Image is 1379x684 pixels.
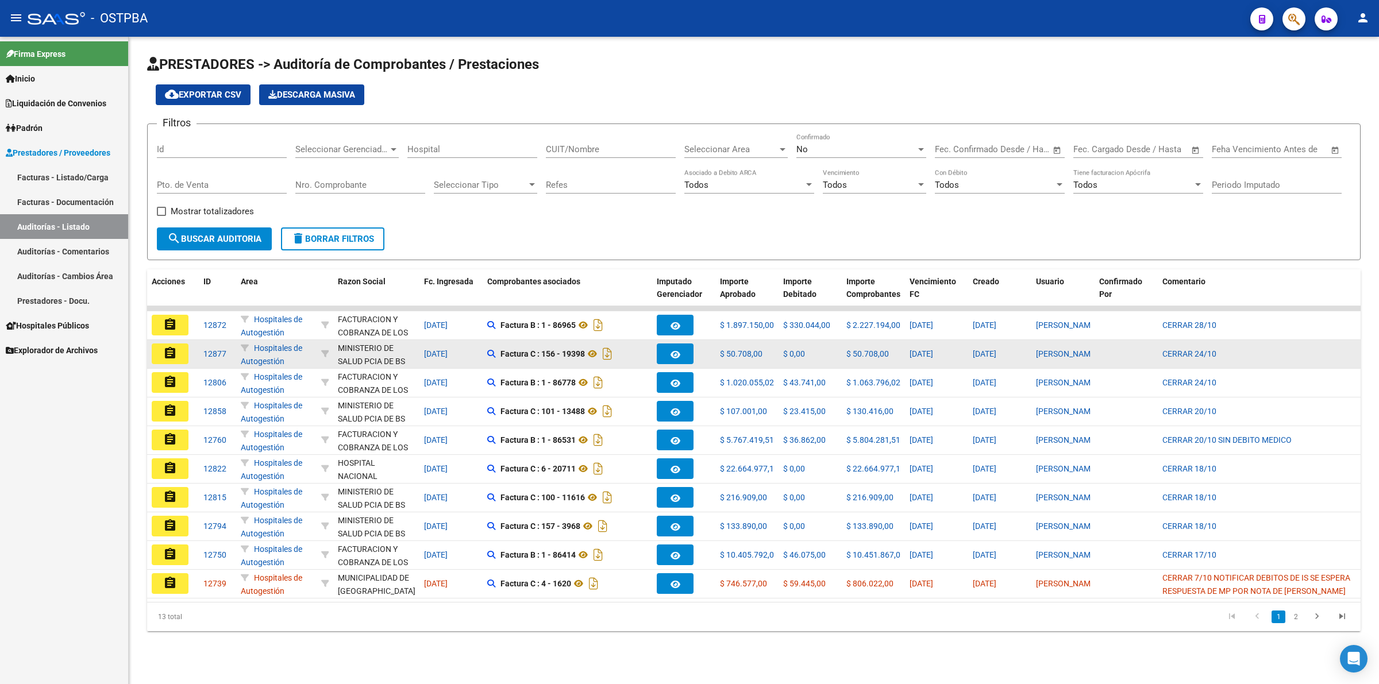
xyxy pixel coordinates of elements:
span: 12815 [203,493,226,502]
span: [DATE] [910,493,933,502]
mat-icon: assignment [163,547,177,561]
span: CERRAR 7/10 NOTIFICAR DEBITOS DE IS SE ESPERA RESPUESTA DE MP POR NOTA DE [PERSON_NAME] [1162,573,1350,596]
strong: Factura B : 1 - 86965 [500,320,576,330]
span: $ 1.063.796,02 [846,378,900,387]
strong: Factura C : 4 - 1620 [500,579,571,588]
datatable-header-cell: Razon Social [333,269,419,320]
span: Vencimiento FC [910,277,956,299]
span: [DATE] [910,435,933,445]
i: Descargar documento [595,517,610,535]
span: [DATE] [424,464,448,473]
span: Hospitales de Autogestión [241,458,302,481]
app-download-masive: Descarga masiva de comprobantes (adjuntos) [259,84,364,105]
mat-icon: assignment [163,404,177,418]
span: Confirmado Por [1099,277,1142,299]
span: [DATE] [910,320,933,330]
div: MINISTERIO DE SALUD PCIA DE BS AS [338,399,415,438]
span: 12750 [203,550,226,559]
span: Liquidación de Convenios [6,97,106,110]
span: $ 0,00 [783,464,805,473]
datatable-header-cell: Importe Aprobado [715,269,779,320]
strong: Factura C : 157 - 3968 [500,521,580,531]
a: go to first page [1221,610,1243,623]
span: Hospitales de Autogestión [241,430,302,452]
span: [DATE] [910,521,933,531]
span: [DATE] [973,464,996,473]
span: 12822 [203,464,226,473]
span: $ 22.664.977,18 [846,464,905,473]
button: Borrar Filtros [281,227,384,250]
span: $ 5.804.281,51 [846,435,900,445]
datatable-header-cell: Acciones [147,269,199,320]
span: CERRAR 20/10 [1162,407,1216,416]
span: Importe Comprobantes [846,277,900,299]
div: - 30626983398 [338,514,415,538]
span: Importe Debitado [783,277,816,299]
i: Descargar documento [591,431,606,449]
span: PRESTADORES -> Auditoría de Comprobantes / Prestaciones [147,56,539,72]
div: 13 total [147,602,388,631]
span: $ 746.577,00 [720,579,767,588]
div: - 30715497456 [338,313,415,337]
span: [DATE] [910,579,933,588]
span: $ 36.862,00 [783,435,826,445]
span: CERRAR 28/10 [1162,320,1216,330]
span: Hospitales de Autogestión [241,573,302,596]
div: FACTURACION Y COBRANZA DE LOS EFECTORES PUBLICOS S.E. [338,370,415,423]
span: [DATE] [424,579,448,588]
span: CERRAR 24/10 [1162,349,1216,358]
span: [DATE] [424,435,448,445]
span: $ 50.708,00 [720,349,762,358]
strong: Factura C : 100 - 11616 [500,493,585,502]
span: Descarga Masiva [268,90,355,100]
span: Seleccionar Gerenciador [295,144,388,154]
span: $ 22.664.977,18 [720,464,779,473]
div: MINISTERIO DE SALUD PCIA DE BS AS [338,514,415,553]
span: ID [203,277,211,286]
li: page 2 [1287,607,1304,627]
span: Prestadores / Proveedores [6,146,110,159]
span: 12858 [203,407,226,416]
span: $ 46.075,00 [783,550,826,559]
span: $ 10.451.867,06 [846,550,905,559]
span: Hospitales de Autogestión [241,516,302,538]
span: 12794 [203,521,226,531]
a: 2 [1289,610,1303,623]
mat-icon: search [167,231,181,245]
span: $ 130.416,00 [846,407,893,416]
mat-icon: cloud_download [165,87,179,101]
span: Todos [823,180,847,190]
span: [PERSON_NAME] [1036,407,1097,416]
datatable-header-cell: ID [199,269,236,320]
span: Hospitales de Autogestión [241,372,302,395]
span: $ 23.415,00 [783,407,826,416]
div: MINISTERIO DE SALUD PCIA DE BS AS [338,485,415,524]
mat-icon: assignment [163,375,177,389]
span: 12760 [203,435,226,445]
mat-icon: assignment [163,490,177,504]
span: Hospitales de Autogestión [241,315,302,337]
span: [DATE] [973,349,996,358]
div: FACTURACION Y COBRANZA DE LOS EFECTORES PUBLICOS S.E. [338,313,415,365]
div: - 30715497456 [338,370,415,395]
span: CERRAR 18/10 [1162,493,1216,502]
span: [PERSON_NAME] [1036,521,1097,531]
span: Imputado Gerenciador [657,277,702,299]
div: MUNICIPALIDAD DE [GEOGRAPHIC_DATA] [338,571,415,598]
span: Seleccionar Tipo [434,180,527,190]
span: $ 107.001,00 [720,407,767,416]
div: - 30715497456 [338,543,415,567]
div: HOSPITAL NACIONAL PROFESOR [PERSON_NAME] [338,457,415,509]
input: Fecha inicio [935,144,981,154]
span: [DATE] [973,435,996,445]
span: 12872 [203,320,226,330]
a: 1 [1272,610,1285,623]
i: Descargar documento [600,345,615,363]
span: 12877 [203,349,226,358]
span: CERRAR 17/10 [1162,550,1216,559]
span: [DATE] [424,493,448,502]
span: CERRAR 20/10 SIN DEBITO MEDICO [1162,435,1292,445]
div: - 30635976809 [338,457,415,481]
datatable-header-cell: Confirmado Por [1095,269,1158,320]
datatable-header-cell: Creado [968,269,1031,320]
